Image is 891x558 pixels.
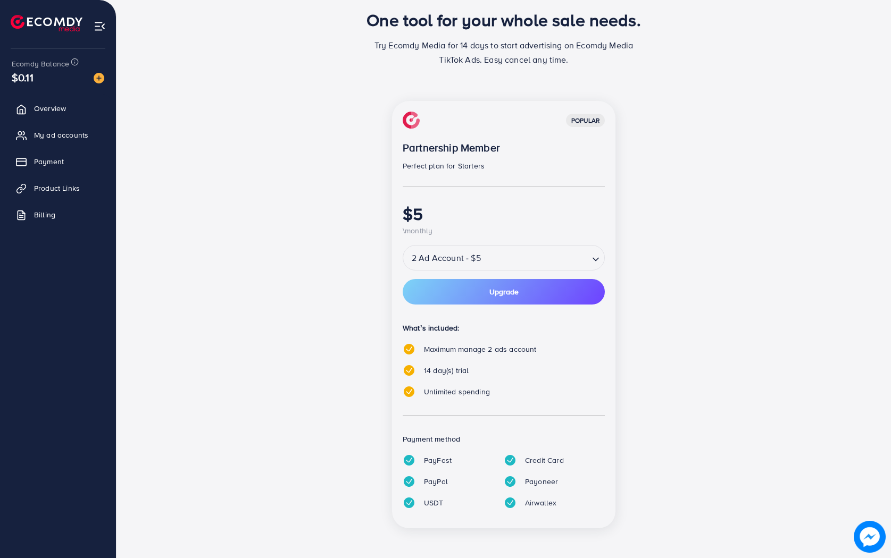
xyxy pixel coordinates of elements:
[403,475,415,488] img: tick
[403,159,605,172] p: Perfect plan for Starters
[525,496,556,509] p: Airwallex
[367,10,641,30] h1: One tool for your whole sale needs.
[854,521,886,553] img: image
[403,279,605,305] button: Upgrade
[410,248,483,267] span: 2 Ad Account - $5
[504,454,517,467] img: tick
[403,141,605,154] p: Partnership Member
[525,454,564,467] p: Credit Card
[34,209,55,220] span: Billing
[12,70,34,85] span: $0.11
[8,151,108,172] a: Payment
[424,386,490,397] span: Unlimited spending
[8,177,108,199] a: Product Links
[403,496,415,509] img: tick
[424,365,469,376] span: 14 day(s) trial
[504,475,517,488] img: tick
[424,454,452,467] p: PayFast
[424,475,448,488] p: PayPal
[566,114,605,127] div: popular
[12,58,69,69] span: Ecomdy Balance
[94,20,106,32] img: menu
[34,130,88,140] span: My ad accounts
[424,496,444,509] p: USDT
[424,344,536,354] span: Maximum manage 2 ads account
[34,183,80,193] span: Product Links
[403,112,420,129] img: img
[403,454,415,467] img: tick
[489,288,519,295] span: Upgrade
[403,245,605,270] div: Search for option
[94,73,104,83] img: image
[403,204,605,224] h1: $5
[34,103,66,114] span: Overview
[484,249,588,267] input: Search for option
[403,225,432,236] span: \monthly
[403,385,415,398] img: tick
[403,343,415,356] img: tick
[403,433,605,445] p: Payment method
[403,322,605,334] p: What’s included:
[11,15,82,31] img: logo
[34,156,64,167] span: Payment
[8,124,108,146] a: My ad accounts
[504,496,517,509] img: tick
[371,38,637,67] p: Try Ecomdy Media for 14 days to start advertising on Ecomdy Media TikTok Ads. Easy cancel any time.
[525,475,558,488] p: Payoneer
[8,98,108,119] a: Overview
[8,204,108,225] a: Billing
[403,364,415,377] img: tick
